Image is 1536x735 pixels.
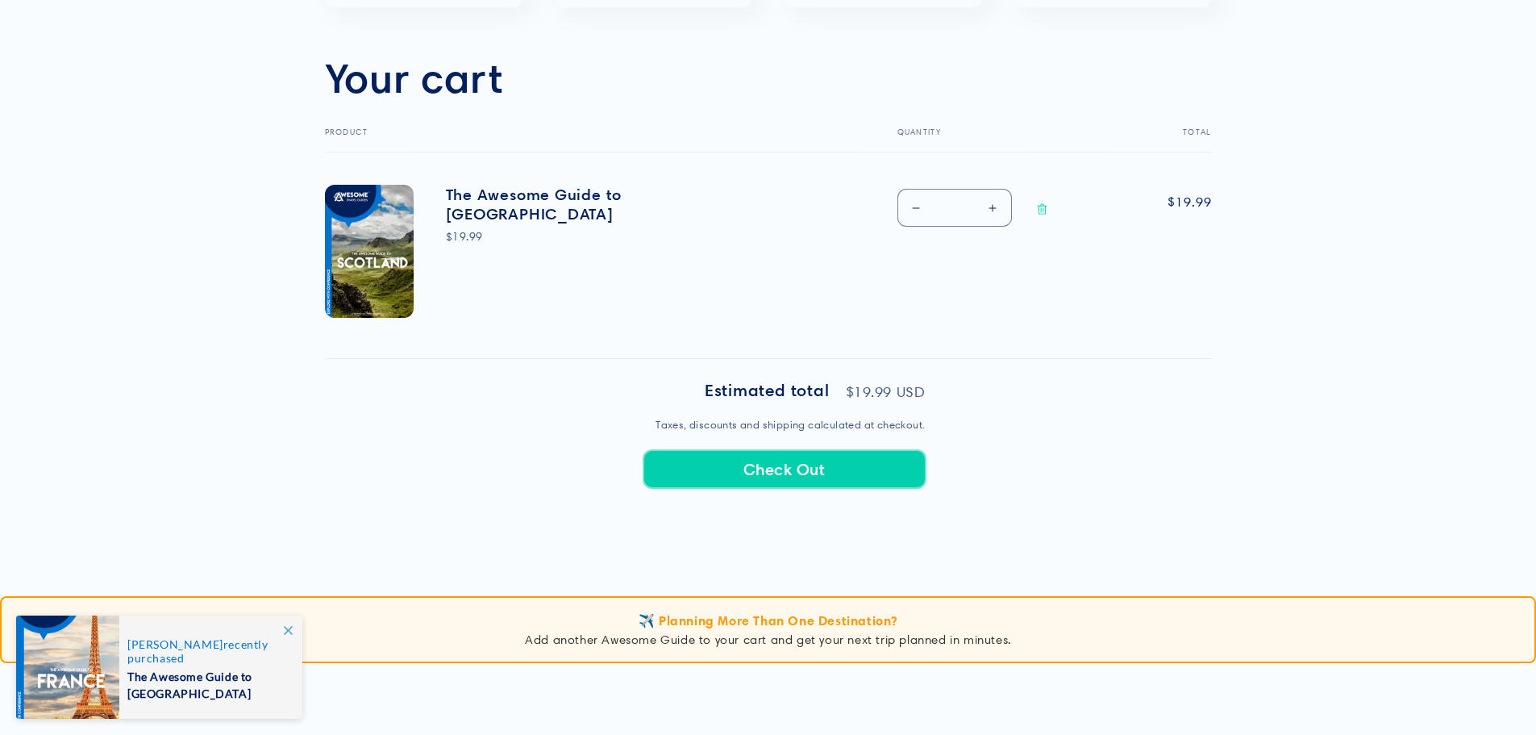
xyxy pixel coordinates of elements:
a: The Awesome Guide to [GEOGRAPHIC_DATA] [446,185,688,223]
th: Total [1113,127,1212,152]
span: recently purchased [127,637,285,665]
iframe: PayPal-paypal [643,496,926,540]
th: Quantity [857,127,1113,152]
p: $19.99 USD [846,385,926,399]
a: Remove The Awesome Guide to Scotland [1028,189,1056,230]
h1: Your cart [325,52,503,103]
span: The Awesome Guide to [GEOGRAPHIC_DATA] [127,665,285,702]
span: [PERSON_NAME] [127,637,223,651]
div: $19.99 [446,228,688,245]
small: Taxes, discounts and shipping calculated at checkout. [643,417,926,433]
input: Quantity for The Awesome Guide to Scotland [935,189,975,227]
th: Product [325,127,857,152]
span: $19.99 [1146,193,1212,212]
span: ✈️ Planning More Than One Destination? [639,612,897,629]
button: Check Out [643,450,926,488]
h2: Estimated total [705,382,830,399]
